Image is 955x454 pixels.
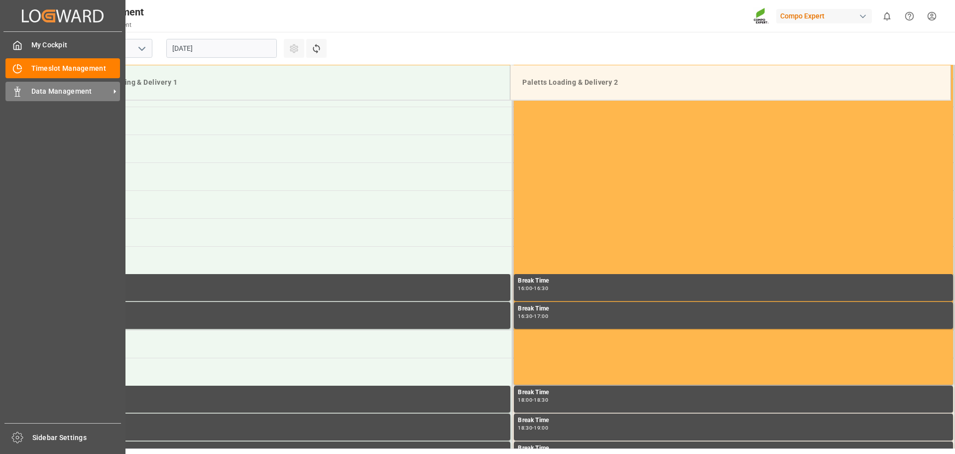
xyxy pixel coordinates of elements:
div: Break Time [518,388,949,398]
div: Break Time [518,444,949,454]
div: - [532,426,534,430]
div: 16:30 [518,314,532,318]
div: 18:00 [518,398,532,402]
div: Break Time [518,416,949,426]
span: My Cockpit [31,40,120,50]
div: Break Time [518,276,949,286]
div: Break Time [518,304,949,314]
a: Timeslot Management [5,58,120,78]
span: Sidebar Settings [32,433,121,443]
span: Data Management [31,86,110,97]
div: - [532,398,534,402]
div: 16:30 [534,286,548,291]
div: Compo Expert [776,9,872,23]
div: Break Time [75,416,506,426]
div: Paletts Loading & Delivery 1 [78,73,502,92]
div: Break Time [75,388,506,398]
button: show 0 new notifications [876,5,898,27]
img: Screenshot%202023-09-29%20at%2010.02.21.png_1712312052.png [753,7,769,25]
div: Break Time [75,304,506,314]
button: Help Center [898,5,921,27]
div: 16:00 [518,286,532,291]
div: 17:00 [534,314,548,318]
a: My Cockpit [5,35,120,55]
button: open menu [134,41,149,56]
input: DD.MM.YYYY [166,39,277,58]
span: Timeslot Management [31,63,120,74]
div: Break Time [75,276,506,286]
div: Paletts Loading & Delivery 2 [518,73,943,92]
div: 19:00 [534,426,548,430]
div: - [532,286,534,291]
div: - [532,314,534,318]
div: 18:30 [534,398,548,402]
div: 18:30 [518,426,532,430]
div: Break Time [75,444,506,454]
button: Compo Expert [776,6,876,25]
